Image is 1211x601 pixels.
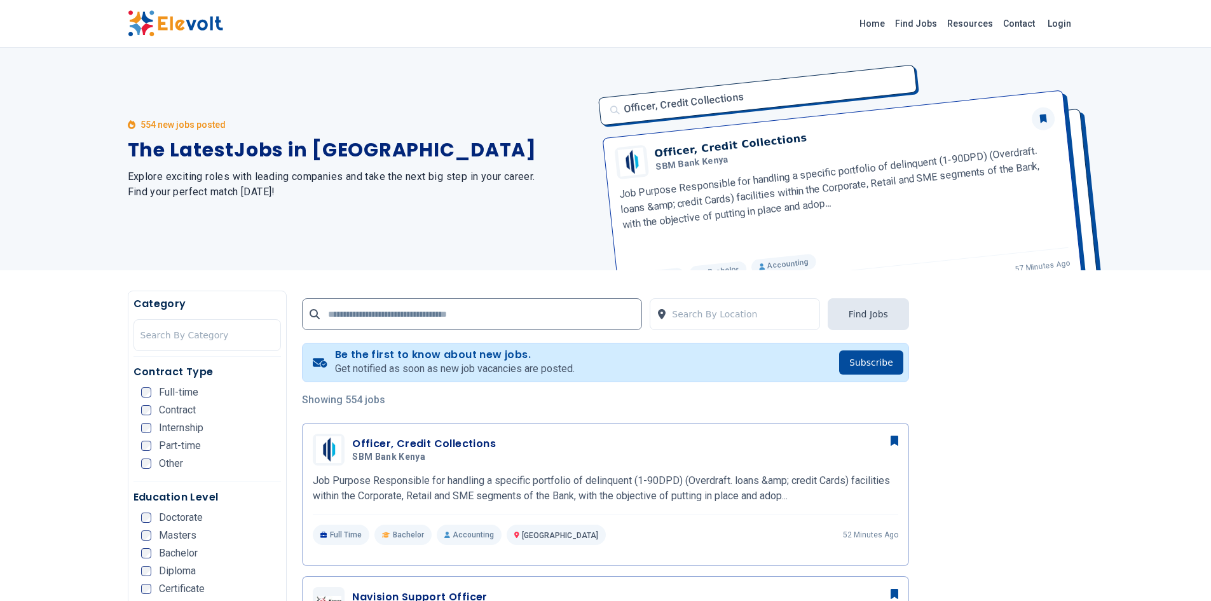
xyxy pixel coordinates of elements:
[828,298,909,330] button: Find Jobs
[1040,11,1079,36] a: Login
[890,13,942,34] a: Find Jobs
[352,452,425,463] span: SBM Bank Kenya
[141,566,151,576] input: Diploma
[141,459,151,469] input: Other
[313,434,898,545] a: SBM Bank KenyaOfficer, Credit CollectionsSBM Bank KenyaJob Purpose Responsible for handling a spe...
[159,530,196,541] span: Masters
[141,387,151,397] input: Full-time
[141,584,151,594] input: Certificate
[159,513,203,523] span: Doctorate
[159,441,201,451] span: Part-time
[316,436,341,463] img: SBM Bank Kenya
[140,118,226,131] p: 554 new jobs posted
[128,169,591,200] h2: Explore exciting roles with leading companies and take the next big step in your career. Find you...
[128,139,591,162] h1: The Latest Jobs in [GEOGRAPHIC_DATA]
[335,349,575,361] h4: Be the first to know about new jobs.
[159,387,198,397] span: Full-time
[133,490,282,505] h5: Education Level
[335,361,575,376] p: Get notified as soon as new job vacancies are posted.
[313,473,898,504] p: Job Purpose Responsible for handling a specific portfolio of delinquent (1-90DPD) (Overdraft. loa...
[141,548,151,558] input: Bachelor
[854,13,890,34] a: Home
[352,436,496,452] h3: Officer, Credit Collections
[302,392,909,408] p: Showing 554 jobs
[128,10,223,37] img: Elevolt
[998,13,1040,34] a: Contact
[159,423,203,433] span: Internship
[141,530,151,541] input: Masters
[133,364,282,380] h5: Contract Type
[393,530,424,540] span: Bachelor
[159,584,205,594] span: Certificate
[843,530,898,540] p: 52 minutes ago
[159,459,183,469] span: Other
[141,513,151,523] input: Doctorate
[1147,540,1211,601] iframe: Chat Widget
[141,423,151,433] input: Internship
[141,405,151,415] input: Contract
[133,296,282,312] h5: Category
[522,531,598,540] span: [GEOGRAPHIC_DATA]
[437,525,502,545] p: Accounting
[313,525,369,545] p: Full Time
[159,548,198,558] span: Bachelor
[159,405,196,415] span: Contract
[159,566,196,576] span: Diploma
[942,13,998,34] a: Resources
[141,441,151,451] input: Part-time
[839,350,903,375] button: Subscribe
